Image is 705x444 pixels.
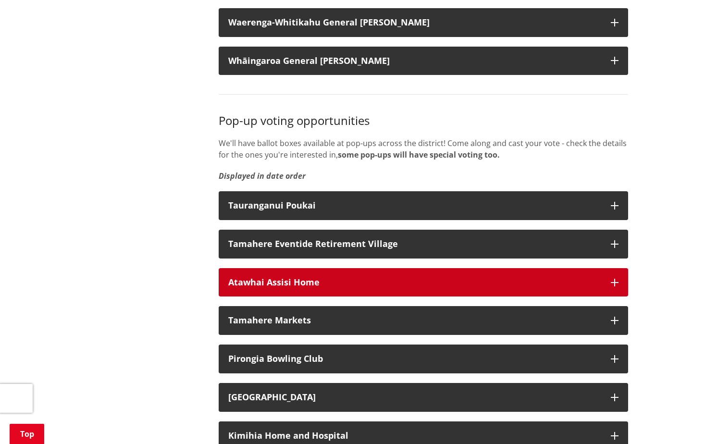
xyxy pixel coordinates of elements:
button: Tamahere Eventide Retirement Village [219,230,628,259]
button: Waerenga-Whitikahu General [PERSON_NAME] [219,8,628,37]
button: Pirongia Bowling Club [219,345,628,373]
button: Atawhai Assisi Home [219,268,628,297]
button: Whāingaroa General [PERSON_NAME] [219,47,628,75]
div: Kimihia Home and Hospital [228,431,601,441]
button: [GEOGRAPHIC_DATA] [219,383,628,412]
strong: Displayed in date order [219,171,306,181]
iframe: Messenger Launcher [661,404,695,438]
h3: Pop-up voting opportunities [219,114,628,128]
div: Tamahere Eventide Retirement Village [228,239,601,249]
strong: Whāingaroa General [PERSON_NAME] [228,55,390,66]
button: Tauranganui Poukai [219,191,628,220]
div: [GEOGRAPHIC_DATA] [228,393,601,402]
strong: some pop-ups will have special voting too. [338,149,500,160]
a: Top [10,424,44,444]
button: Tamahere Markets [219,306,628,335]
p: We'll have ballot boxes available at pop-ups across the district! Come along and cast your vote -... [219,137,628,160]
div: Tamahere Markets [228,316,601,325]
div: Pirongia Bowling Club [228,354,601,364]
div: Atawhai Assisi Home [228,278,601,287]
strong: Waerenga-Whitikahu General [PERSON_NAME] [228,16,430,28]
div: Tauranganui Poukai [228,201,601,210]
